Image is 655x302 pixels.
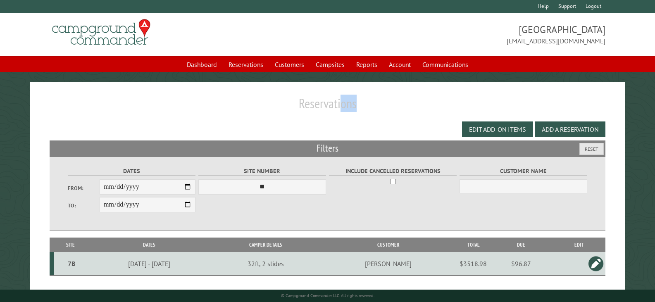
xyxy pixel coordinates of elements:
[50,95,605,118] h1: Reservations
[320,252,457,276] td: [PERSON_NAME]
[182,57,222,72] a: Dashboard
[57,259,86,268] div: 7B
[457,238,490,252] th: Total
[224,57,268,72] a: Reservations
[552,238,605,252] th: Edit
[281,293,374,298] small: © Campground Commander LLC. All rights reserved.
[212,238,320,252] th: Camper Details
[320,238,457,252] th: Customer
[384,57,416,72] a: Account
[417,57,473,72] a: Communications
[329,166,457,176] label: Include Cancelled Reservations
[198,166,326,176] label: Site Number
[87,238,212,252] th: Dates
[490,238,552,252] th: Due
[68,184,100,192] label: From:
[68,202,100,209] label: To:
[50,16,153,48] img: Campground Commander
[351,57,382,72] a: Reports
[212,252,320,276] td: 32ft, 2 slides
[535,121,605,137] button: Add a Reservation
[88,259,210,268] div: [DATE] - [DATE]
[68,166,196,176] label: Dates
[460,166,588,176] label: Customer Name
[579,143,604,155] button: Reset
[328,23,605,46] span: [GEOGRAPHIC_DATA] [EMAIL_ADDRESS][DOMAIN_NAME]
[462,121,533,137] button: Edit Add-on Items
[311,57,350,72] a: Campsites
[457,252,490,276] td: $3518.98
[54,238,87,252] th: Site
[490,252,552,276] td: $96.87
[50,140,605,156] h2: Filters
[270,57,309,72] a: Customers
